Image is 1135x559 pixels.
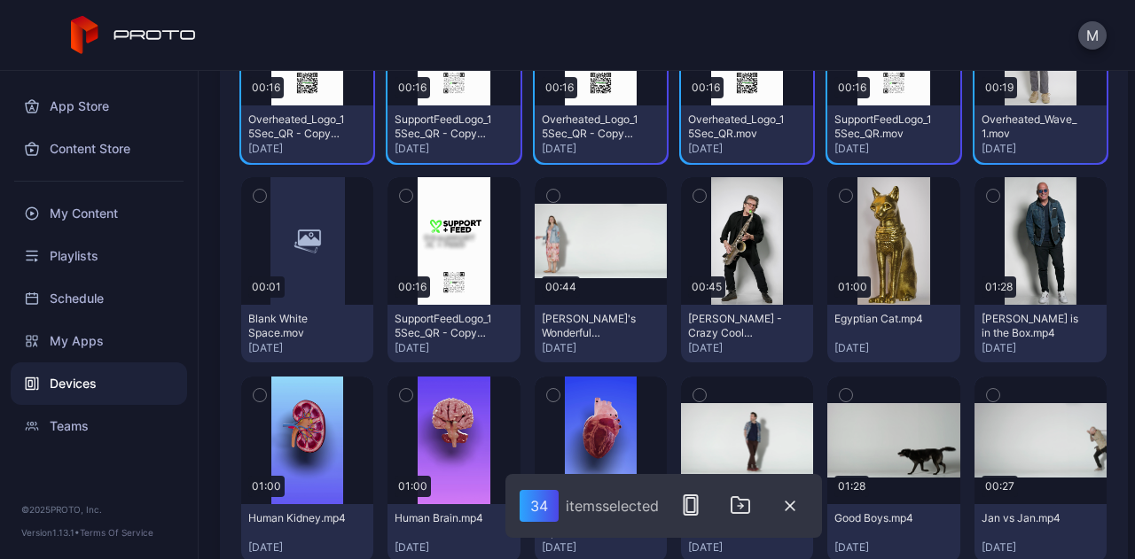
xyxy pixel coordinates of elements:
div: [DATE] [542,341,660,355]
button: SupportFeedLogo_15Sec_QR - Copy (2).mov[DATE] [387,305,520,362]
div: Jan vs Jan.mp4 [982,511,1079,525]
button: SupportFeedLogo_15Sec_QR.mov[DATE] [827,105,959,163]
div: Human Brain.mp4 [395,511,492,525]
button: [PERSON_NAME]'s Wonderful Wardrobe.mp4[DATE] [535,305,667,362]
div: Howie Mandel is in the Box.mp4 [982,312,1079,340]
div: [DATE] [834,341,952,355]
div: Overheated_Logo_15Sec_QR - Copy (3).mov [248,113,346,141]
div: [DATE] [248,540,366,555]
div: Egyptian Cat.mp4 [834,312,932,326]
div: Blank White Space.mov [248,312,346,340]
div: SupportFeedLogo_15Sec_QR.mov [834,113,932,141]
button: Overheated_Wave_1.mov[DATE] [975,105,1107,163]
button: M [1078,21,1107,50]
a: Playlists [11,235,187,277]
div: [DATE] [395,142,513,156]
div: [DATE] [248,142,366,156]
button: SupportFeedLogo_15Sec_QR - Copy (4).mov[DATE] [387,105,520,163]
div: [DATE] [688,540,806,555]
button: Overheated_Logo_15Sec_QR.mov[DATE] [681,105,813,163]
div: Good Boys.mp4 [834,511,932,525]
button: [PERSON_NAME] - Crazy Cool Technology.mp4[DATE] [681,305,813,362]
div: Meghan's Wonderful Wardrobe.mp4 [542,312,639,340]
div: [DATE] [248,341,366,355]
div: [DATE] [982,341,1100,355]
div: [DATE] [395,540,513,555]
a: Devices [11,362,187,405]
div: 34 [520,490,559,522]
div: [DATE] [834,142,952,156]
div: SupportFeedLogo_15Sec_QR - Copy (4).mov [395,113,492,141]
div: Human Kidney.mp4 [248,511,346,525]
div: [DATE] [834,540,952,555]
button: Overheated_Logo_15Sec_QR - Copy (4).mov[DATE] [535,105,667,163]
a: Schedule [11,277,187,320]
div: [DATE] [395,341,513,355]
button: Overheated_Logo_15Sec_QR - Copy (3).mov[DATE] [241,105,373,163]
button: Egyptian Cat.mp4[DATE] [827,305,959,362]
a: Teams [11,405,187,447]
div: [DATE] [982,540,1100,555]
div: Overheated_Logo_15Sec_QR.mov [688,113,786,141]
div: SupportFeedLogo_15Sec_QR - Copy (2).mov [395,312,492,340]
button: Blank White Space.mov[DATE] [241,305,373,362]
div: Overheated_Wave_1.mov [982,113,1079,141]
div: [DATE] [542,142,660,156]
a: My Apps [11,320,187,362]
span: Version 1.13.1 • [21,527,80,538]
div: Overheated_Logo_15Sec_QR - Copy (4).mov [542,113,639,141]
a: Terms Of Service [80,527,153,538]
div: [DATE] [688,142,806,156]
a: App Store [11,85,187,128]
a: My Content [11,192,187,235]
button: [PERSON_NAME] is in the Box.mp4[DATE] [975,305,1107,362]
div: Scott Page - Crazy Cool Technology.mp4 [688,312,786,340]
div: item s selected [566,497,659,515]
a: Content Store [11,128,187,170]
div: [DATE] [982,142,1100,156]
div: [DATE] [542,540,660,555]
div: [DATE] [688,341,806,355]
div: © 2025 PROTO, Inc. [21,502,176,516]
